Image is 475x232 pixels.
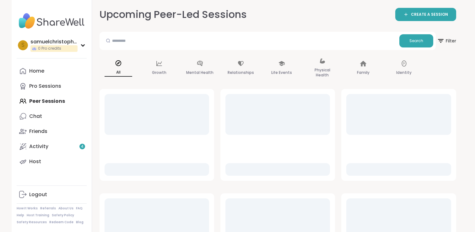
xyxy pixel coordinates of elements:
p: Family [357,69,370,76]
span: 0 Pro credits [38,46,61,51]
p: Growth [152,69,166,76]
span: s [21,41,24,49]
span: 4 [81,144,84,149]
span: Search [409,38,423,44]
a: Safety Policy [52,213,74,218]
p: Identity [396,69,412,76]
div: Activity [29,143,48,150]
div: Host [29,158,41,165]
h2: Upcoming Peer-Led Sessions [100,8,247,22]
a: About Us [58,206,73,211]
a: Home [17,64,87,79]
a: Help [17,213,24,218]
button: Search [399,34,433,47]
a: FAQ [76,206,83,211]
a: Pro Sessions [17,79,87,94]
p: Physical Health [309,66,336,79]
a: Friends [17,124,87,139]
img: ShareWell Nav Logo [17,10,87,32]
p: Life Events [271,69,292,76]
p: Relationships [228,69,254,76]
div: samuelchristopher42 [30,38,78,45]
a: Chat [17,109,87,124]
a: Referrals [40,206,56,211]
span: CREATE A SESSION [411,12,448,17]
a: CREATE A SESSION [395,8,456,21]
div: Logout [29,191,47,198]
a: Activity4 [17,139,87,154]
a: Redeem Code [49,220,73,224]
a: Logout [17,187,87,202]
div: Friends [29,128,47,135]
a: Host [17,154,87,169]
p: All [105,69,132,77]
p: Mental Health [186,69,213,76]
span: Filter [437,33,456,48]
a: Blog [76,220,84,224]
div: Pro Sessions [29,83,61,90]
div: Chat [29,113,42,120]
a: How It Works [17,206,38,211]
a: Host Training [27,213,49,218]
button: Filter [437,32,456,50]
a: Safety Resources [17,220,47,224]
div: Home [29,68,44,75]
